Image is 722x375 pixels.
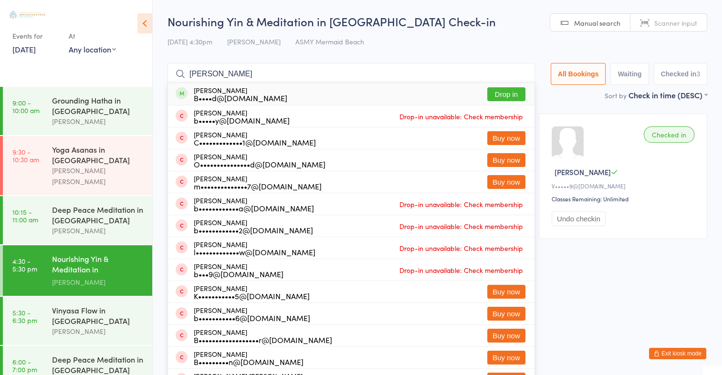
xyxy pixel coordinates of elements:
div: [PERSON_NAME] [194,175,322,190]
time: 9:30 - 10:30 am [12,148,39,163]
span: Scanner input [654,18,697,28]
time: 5:30 - 6:30 pm [12,309,37,324]
a: 10:15 -11:00 amDeep Peace Meditation in [GEOGRAPHIC_DATA][PERSON_NAME] [3,196,152,244]
button: Buy now [487,153,525,167]
span: Drop-in unavailable: Check membership [397,263,525,277]
div: V•••••9@[DOMAIN_NAME] [552,182,697,190]
button: Buy now [487,329,525,343]
div: Deep Peace Meditation in [GEOGRAPHIC_DATA] [52,204,144,225]
button: Exit kiosk mode [649,348,706,359]
button: Buy now [487,351,525,365]
div: b••••••••••••2@[DOMAIN_NAME] [194,226,313,234]
button: Buy now [487,175,525,189]
a: [DATE] [12,44,36,54]
a: 9:30 -10:30 amYoga Asanas in [GEOGRAPHIC_DATA][PERSON_NAME] [PERSON_NAME] [3,136,152,195]
div: [PERSON_NAME] [52,277,144,288]
button: Undo checkin [552,211,606,226]
time: 4:30 - 5:30 pm [12,257,37,272]
div: Vinyasa Flow in [GEOGRAPHIC_DATA] [52,305,144,326]
button: Drop in [487,87,525,101]
span: [PERSON_NAME] [555,167,611,177]
div: [PERSON_NAME] [194,262,283,278]
div: Check in time (DESC) [628,90,707,100]
div: [PERSON_NAME] [194,306,310,322]
button: Buy now [487,307,525,321]
span: [PERSON_NAME] [227,37,281,46]
div: Yoga Asanas in [GEOGRAPHIC_DATA] [52,144,144,165]
div: [PERSON_NAME] [194,197,314,212]
div: Grounding Hatha in [GEOGRAPHIC_DATA] [52,95,144,116]
span: Drop-in unavailable: Check membership [397,241,525,255]
div: b•••9@[DOMAIN_NAME] [194,270,283,278]
span: Manual search [574,18,620,28]
div: [PERSON_NAME] [194,350,303,365]
button: Waiting [610,63,649,85]
div: 3 [696,70,700,78]
a: 9:00 -10:00 amGrounding Hatha in [GEOGRAPHIC_DATA][PERSON_NAME] [3,87,152,135]
time: 10:15 - 11:00 am [12,208,38,223]
h2: Nourishing Yin & Meditation in [GEOGRAPHIC_DATA] Check-in [167,13,707,29]
div: Classes Remaining: Unlimited [552,195,697,203]
img: Australian School of Meditation & Yoga (Gold Coast) [10,11,45,19]
button: Buy now [487,131,525,145]
time: 9:00 - 10:00 am [12,99,40,114]
span: [DATE] 4:30pm [167,37,212,46]
button: All Bookings [551,63,606,85]
div: b••••••••••••a@[DOMAIN_NAME] [194,204,314,212]
span: Drop-in unavailable: Check membership [397,109,525,124]
div: [PERSON_NAME] [194,284,310,300]
a: 4:30 -5:30 pmNourishing Yin & Meditation in [GEOGRAPHIC_DATA][PERSON_NAME] [3,245,152,296]
div: b•••••••••••6@[DOMAIN_NAME] [194,314,310,322]
div: O•••••••••••••••d@[DOMAIN_NAME] [194,160,325,168]
span: Drop-in unavailable: Check membership [397,197,525,211]
div: [PERSON_NAME] [194,153,325,168]
div: B•••••••••n@[DOMAIN_NAME] [194,358,303,365]
div: [PERSON_NAME] [52,225,144,236]
label: Sort by [605,91,627,100]
div: [PERSON_NAME] [194,131,316,146]
div: Events for [12,28,59,44]
div: m••••••••••••••7@[DOMAIN_NAME] [194,182,322,190]
time: 6:00 - 7:00 pm [12,358,37,373]
div: K•••••••••••5@[DOMAIN_NAME] [194,292,310,300]
div: C•••••••••••••1@[DOMAIN_NAME] [194,138,316,146]
a: 5:30 -6:30 pmVinyasa Flow in [GEOGRAPHIC_DATA][PERSON_NAME] [3,297,152,345]
div: B••••••••••••••••••r@[DOMAIN_NAME] [194,336,332,344]
span: Drop-in unavailable: Check membership [397,219,525,233]
button: Checked in3 [654,63,708,85]
div: Checked in [644,126,694,143]
div: Any location [69,44,116,54]
div: [PERSON_NAME] [194,109,290,124]
div: At [69,28,116,44]
div: [PERSON_NAME] [194,219,313,234]
div: Deep Peace Meditation in [GEOGRAPHIC_DATA] [52,354,144,375]
div: [PERSON_NAME] [194,328,332,344]
div: [PERSON_NAME] [PERSON_NAME] [52,165,144,187]
div: B••••d@[DOMAIN_NAME] [194,94,287,102]
div: [PERSON_NAME] [52,116,144,127]
div: Nourishing Yin & Meditation in [GEOGRAPHIC_DATA] [52,253,144,277]
div: [PERSON_NAME] [194,86,287,102]
div: l•••••••••••••w@[DOMAIN_NAME] [194,248,315,256]
div: [PERSON_NAME] [194,240,315,256]
span: ASMY Mermaid Beach [295,37,364,46]
div: [PERSON_NAME] [52,326,144,337]
input: Search [167,63,535,85]
div: b•••••y@[DOMAIN_NAME] [194,116,290,124]
button: Buy now [487,285,525,299]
